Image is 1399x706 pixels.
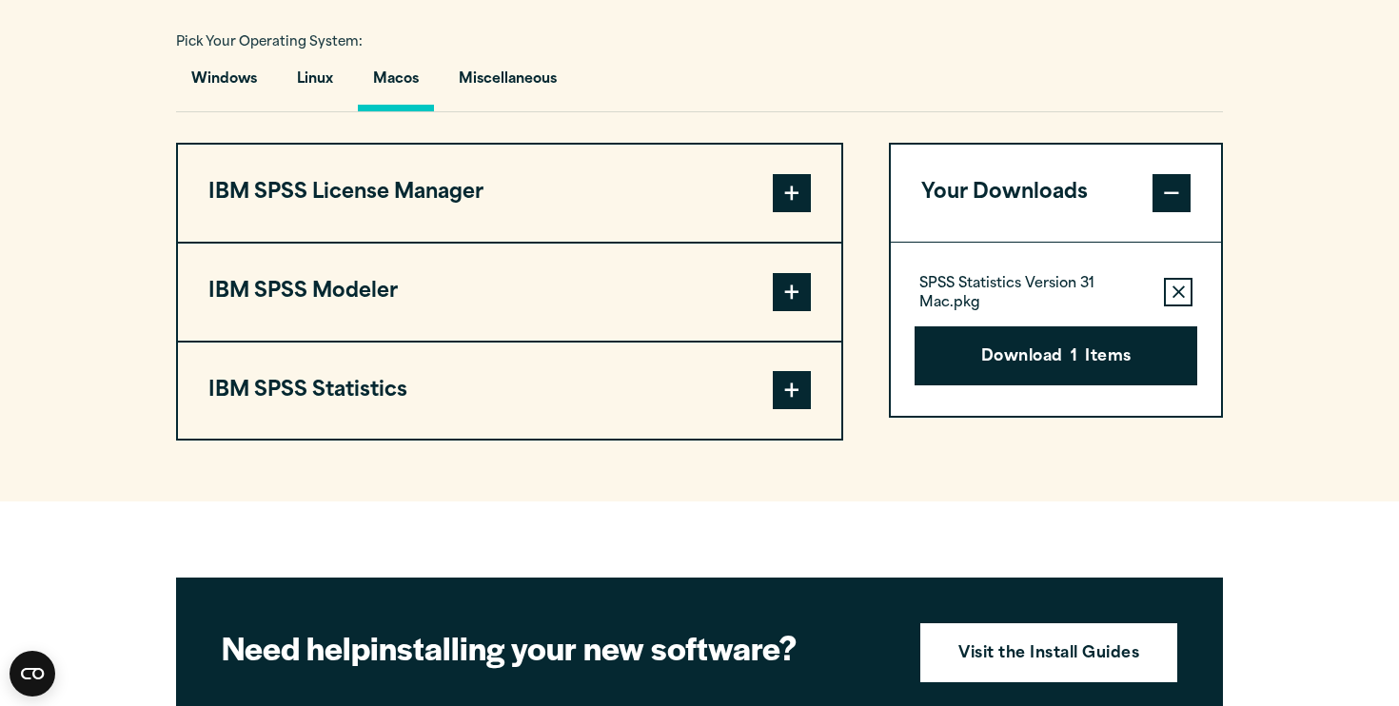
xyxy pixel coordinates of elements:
strong: Visit the Install Guides [958,642,1139,667]
strong: Need help [222,624,370,670]
div: Your Downloads [891,242,1221,416]
button: Linux [282,57,348,111]
button: IBM SPSS Modeler [178,244,841,341]
button: IBM SPSS License Manager [178,145,841,242]
span: Pick Your Operating System: [176,36,363,49]
button: Miscellaneous [443,57,572,111]
button: Open CMP widget [10,651,55,696]
h2: installing your new software? [222,626,888,669]
a: Visit the Install Guides [920,623,1177,682]
button: Your Downloads [891,145,1221,242]
button: Windows [176,57,272,111]
button: Macos [358,57,434,111]
button: IBM SPSS Statistics [178,343,841,440]
button: Download1Items [915,326,1197,385]
span: 1 [1071,345,1077,370]
p: SPSS Statistics Version 31 Mac.pkg [919,275,1149,313]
